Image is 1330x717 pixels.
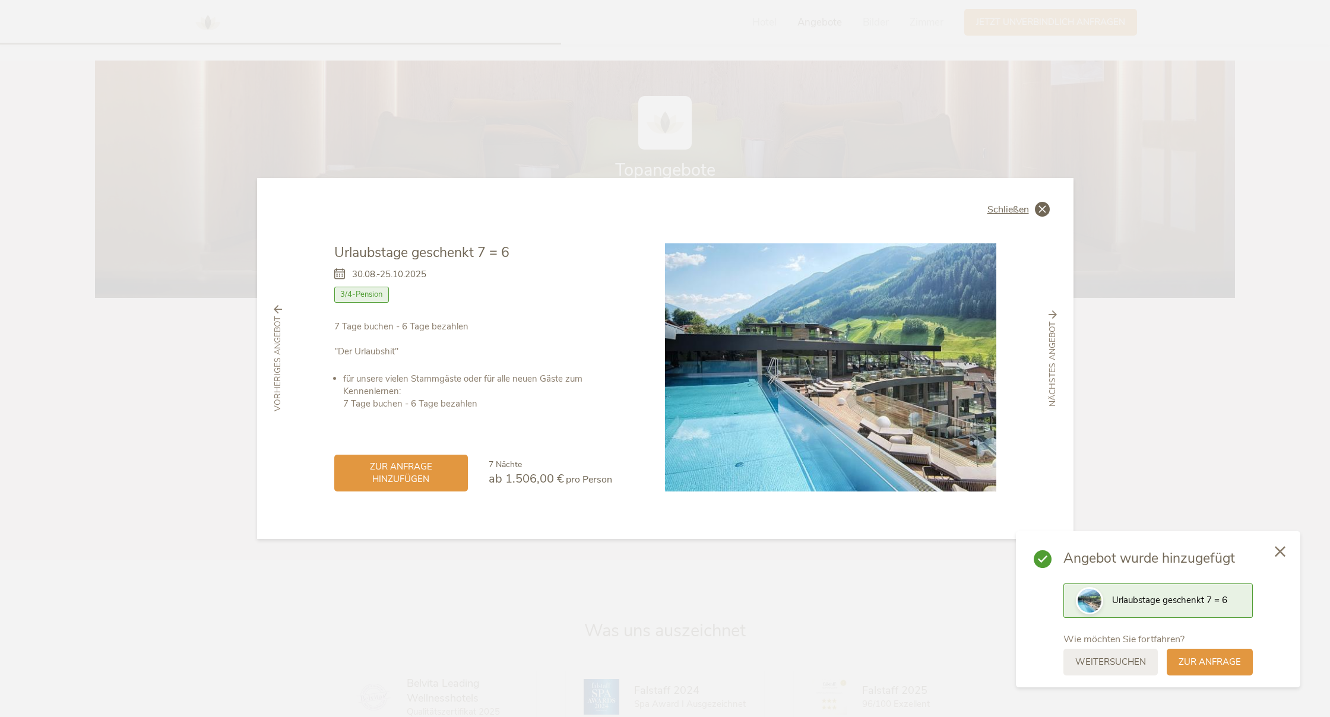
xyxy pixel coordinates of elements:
span: zur Anfrage [1179,656,1241,668]
img: Urlaubstage geschenkt 7 = 6 [665,243,996,491]
img: Preview [1078,589,1101,613]
span: Urlaubstage geschenkt 7 = 6 [1112,594,1227,606]
li: für unsere vielen Stammgäste oder für alle neuen Gäste zum Kennenlernen: 7 Tage buchen - 6 Tage b... [343,373,612,410]
span: vorheriges Angebot [272,316,284,411]
span: Angebot wurde hinzugefügt [1063,549,1253,568]
span: 7 Nächte [489,459,522,470]
span: 30.08.-25.10.2025 [352,268,426,281]
span: pro Person [566,473,612,486]
span: weitersuchen [1075,656,1146,668]
span: ab 1.506,00 € [489,471,564,487]
p: 7 Tage buchen - 6 Tage bezahlen [334,321,612,358]
span: nächstes Angebot [1047,322,1059,407]
span: 3/4-Pension [334,287,389,302]
span: Schließen [987,205,1029,214]
span: Wie möchten Sie fortfahren? [1063,633,1185,646]
span: Urlaubstage geschenkt 7 = 6 [334,243,509,262]
strong: "Der Urlaubshit" [334,345,398,357]
span: zur Anfrage hinzufügen [346,461,456,486]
